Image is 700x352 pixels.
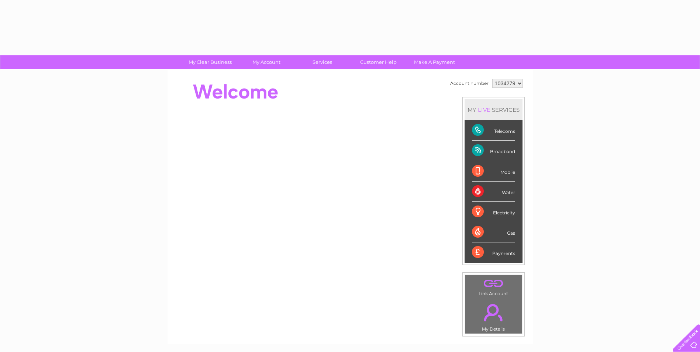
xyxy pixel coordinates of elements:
a: My Account [236,55,297,69]
div: Telecoms [472,120,515,141]
div: Gas [472,222,515,242]
div: Mobile [472,161,515,182]
a: Services [292,55,353,69]
a: Make A Payment [404,55,465,69]
td: Link Account [465,275,522,298]
a: . [467,277,520,290]
div: Water [472,182,515,202]
td: Account number [448,77,490,90]
div: Electricity [472,202,515,222]
div: Payments [472,242,515,262]
div: LIVE [476,106,492,113]
td: My Details [465,298,522,334]
a: . [467,300,520,325]
a: My Clear Business [180,55,241,69]
div: MY SERVICES [465,99,523,120]
div: Broadband [472,141,515,161]
a: Customer Help [348,55,409,69]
